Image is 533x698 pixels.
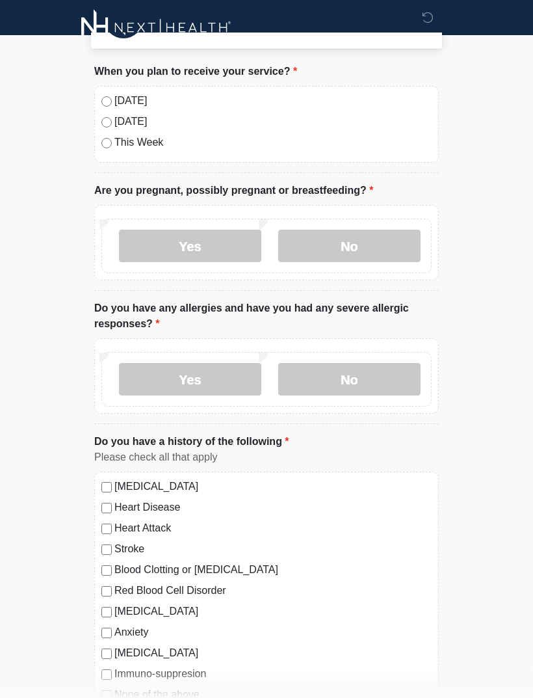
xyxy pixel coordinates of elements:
[94,301,439,332] label: Do you have any allergies and have you had any severe allergic responses?
[114,542,432,557] label: Stroke
[94,183,373,199] label: Are you pregnant, possibly pregnant or breastfeeding?
[114,521,432,537] label: Heart Attack
[114,563,432,578] label: Blood Clotting or [MEDICAL_DATA]
[101,524,112,535] input: Heart Attack
[81,10,231,46] img: Next-Health Logo
[101,587,112,597] input: Red Blood Cell Disorder
[101,670,112,680] input: Immuno-suppresion
[114,114,432,130] label: [DATE]
[114,94,432,109] label: [DATE]
[114,584,432,599] label: Red Blood Cell Disorder
[101,139,112,149] input: This Week
[114,135,432,151] label: This Week
[119,364,261,396] label: Yes
[114,625,432,641] label: Anxiety
[278,230,421,263] label: No
[101,566,112,576] input: Blood Clotting or [MEDICAL_DATA]
[119,230,261,263] label: Yes
[278,364,421,396] label: No
[101,628,112,639] input: Anxiety
[94,450,439,466] div: Please check all that apply
[114,667,432,682] label: Immuno-suppresion
[114,479,432,495] label: [MEDICAL_DATA]
[114,646,432,662] label: [MEDICAL_DATA]
[101,97,112,107] input: [DATE]
[94,435,289,450] label: Do you have a history of the following
[114,500,432,516] label: Heart Disease
[101,649,112,660] input: [MEDICAL_DATA]
[94,64,297,80] label: When you plan to receive your service?
[101,545,112,556] input: Stroke
[114,604,432,620] label: [MEDICAL_DATA]
[101,608,112,618] input: [MEDICAL_DATA]
[101,503,112,514] input: Heart Disease
[101,483,112,493] input: [MEDICAL_DATA]
[101,118,112,128] input: [DATE]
